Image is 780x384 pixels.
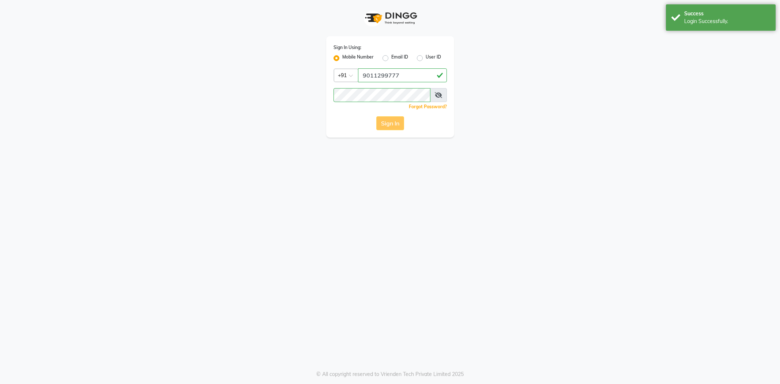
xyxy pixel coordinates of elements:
input: Username [334,88,430,102]
label: Mobile Number [342,54,374,63]
label: User ID [426,54,441,63]
a: Forgot Password? [409,104,447,109]
img: logo1.svg [361,7,419,29]
label: Sign In Using: [334,44,361,51]
input: Username [358,68,447,82]
div: Success [684,10,770,18]
label: Email ID [391,54,408,63]
div: Login Successfully. [684,18,770,25]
